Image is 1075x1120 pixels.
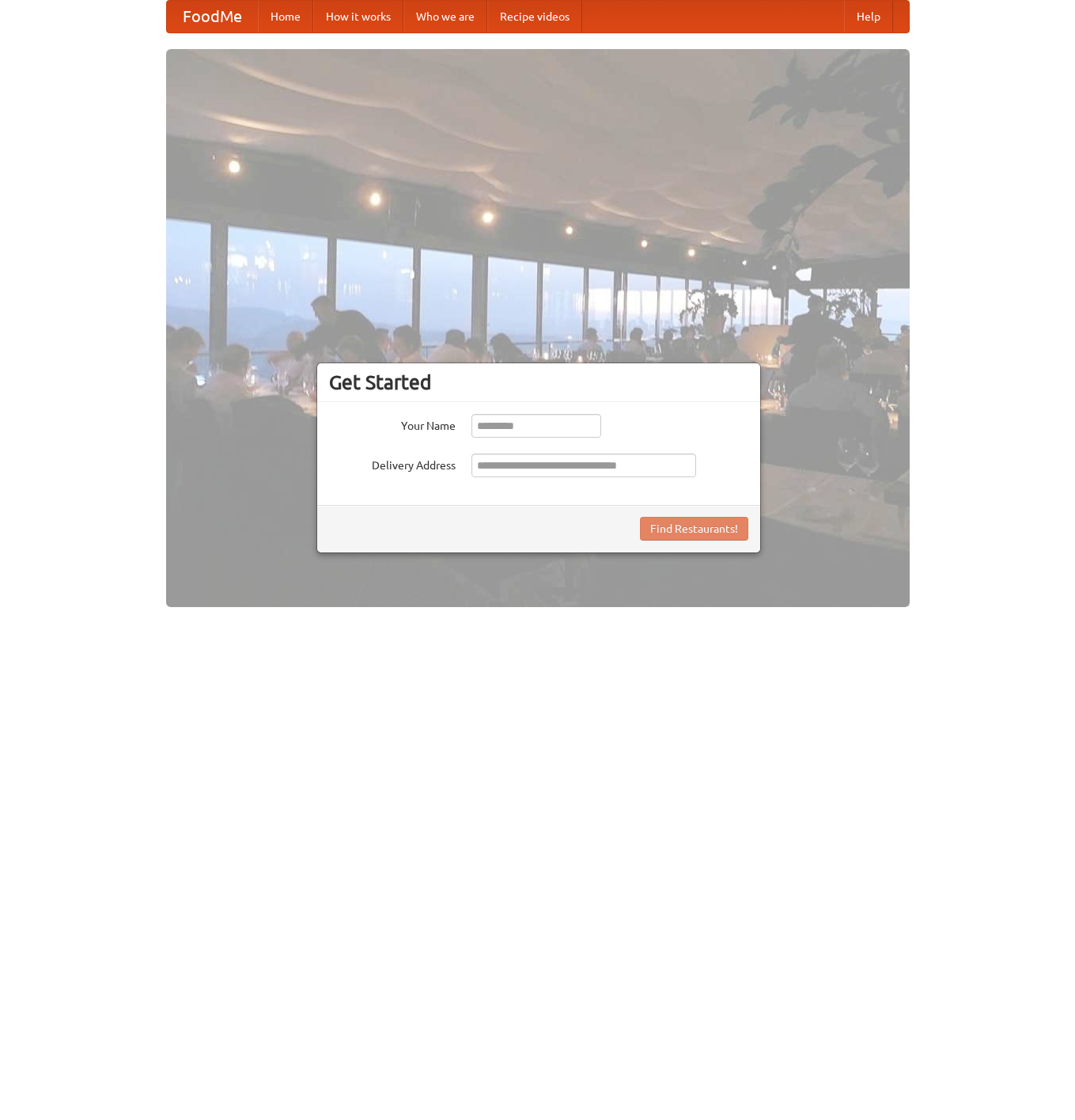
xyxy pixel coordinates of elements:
[844,1,893,32] a: Help
[329,414,456,434] label: Your Name
[329,370,748,394] h3: Get Started
[329,454,456,473] label: Delivery Address
[313,1,403,32] a: How it works
[403,1,487,32] a: Who we are
[640,517,748,541] button: Find Restaurants!
[487,1,582,32] a: Recipe videos
[258,1,313,32] a: Home
[167,1,258,32] a: FoodMe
